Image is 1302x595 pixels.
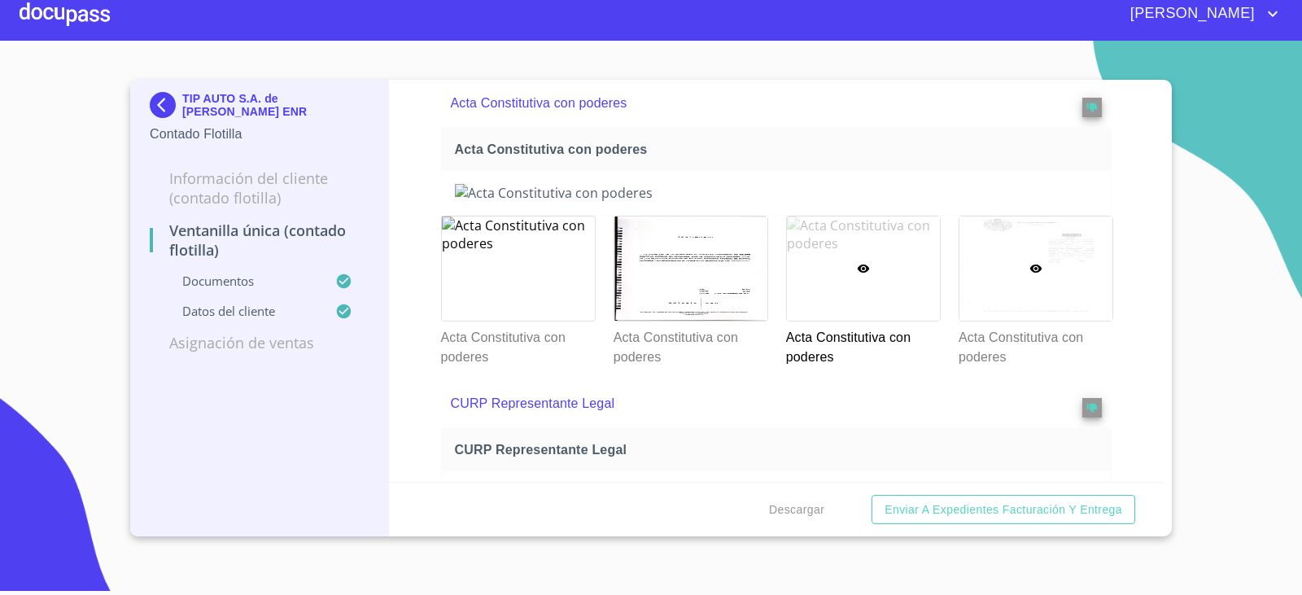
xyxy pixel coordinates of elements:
[872,495,1135,525] button: Enviar a Expedientes Facturación y Entrega
[455,141,1105,158] span: Acta Constitutiva con poderes
[614,217,767,321] img: Acta Constitutiva con poderes
[1082,398,1102,418] button: reject
[1082,98,1102,117] button: reject
[769,500,824,520] span: Descargar
[441,322,594,367] p: Acta Constitutiva con poderes
[451,94,1037,113] p: Acta Constitutiva con poderes
[150,92,369,125] div: TIP AUTO S.A. de [PERSON_NAME] ENR
[150,303,335,319] p: Datos del cliente
[1118,1,1282,27] button: account of current user
[762,495,831,525] button: Descargar
[150,125,369,144] p: Contado Flotilla
[150,333,369,352] p: Asignación de Ventas
[150,168,369,208] p: Información del Cliente (Contado Flotilla)
[959,322,1112,367] p: Acta Constitutiva con poderes
[786,322,939,367] p: Acta Constitutiva con poderes
[885,500,1122,520] span: Enviar a Expedientes Facturación y Entrega
[442,217,595,252] img: Acta Constitutiva con poderes
[150,92,182,118] img: Docupass spot blue
[150,273,335,289] p: Documentos
[182,92,369,118] p: TIP AUTO S.A. de [PERSON_NAME] ENR
[451,394,1037,413] p: CURP Representante Legal
[614,322,767,367] p: Acta Constitutiva con poderes
[150,221,369,260] p: Ventanilla Única (Contado Flotilla)
[1118,1,1263,27] span: [PERSON_NAME]
[455,184,1099,202] img: Acta Constitutiva con poderes
[455,441,1105,458] span: CURP Representante Legal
